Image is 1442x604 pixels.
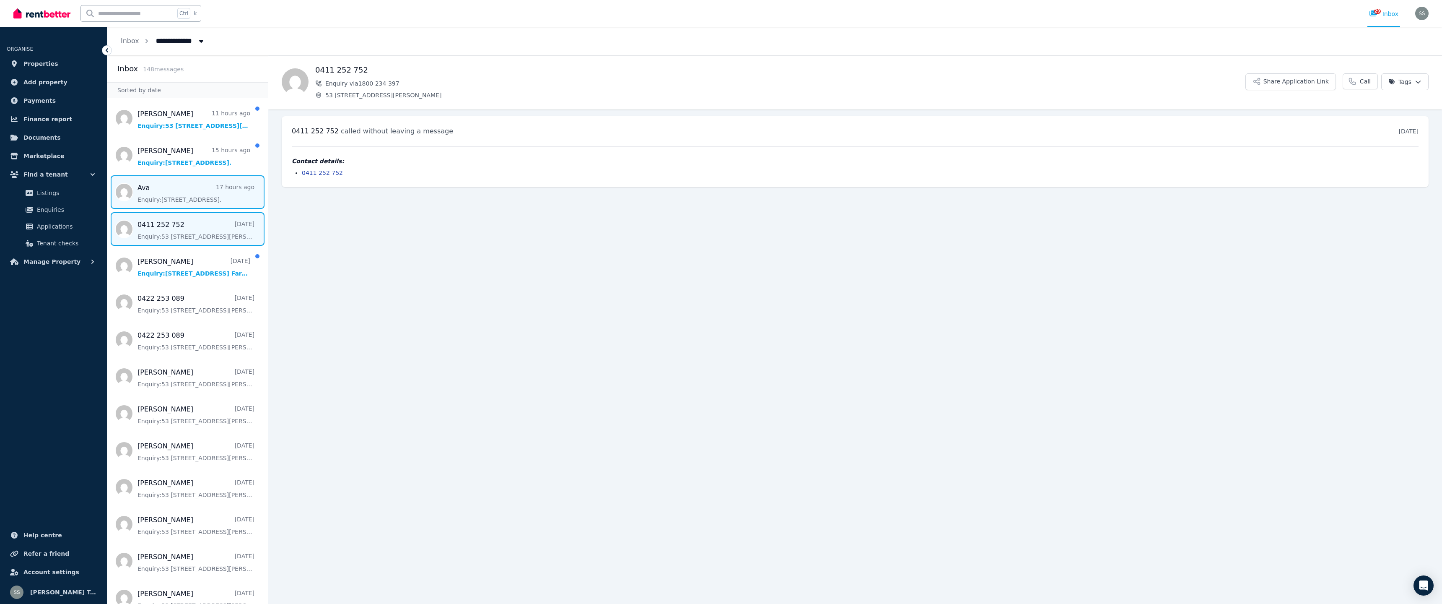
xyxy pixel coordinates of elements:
span: Documents [23,133,61,143]
a: Tenant checks [10,235,97,252]
a: Finance report [7,111,100,128]
a: [PERSON_NAME][DATE]Enquiry:53 [STREET_ADDRESS][PERSON_NAME]. [137,404,254,425]
nav: Breadcrumb [107,27,219,55]
span: Manage Property [23,257,80,267]
span: Add property [23,77,67,87]
a: [PERSON_NAME][DATE]Enquiry:[STREET_ADDRESS] Farms. [137,257,250,278]
span: ORGANISE [7,46,33,52]
a: Enquiries [10,201,97,218]
a: Help centre [7,527,100,544]
a: 0411 252 752 [302,169,343,176]
a: [PERSON_NAME][DATE]Enquiry:53 [STREET_ADDRESS][PERSON_NAME]. [137,367,254,388]
span: Tenant checks [37,238,93,248]
a: [PERSON_NAME]11 hours agoEnquiry:53 [STREET_ADDRESS][PERSON_NAME]. [137,109,250,130]
a: Call [1343,73,1378,89]
a: 0411 252 752[DATE]Enquiry:53 [STREET_ADDRESS][PERSON_NAME]. [137,220,254,241]
a: 0422 253 089[DATE]Enquiry:53 [STREET_ADDRESS][PERSON_NAME]. [137,331,254,351]
time: [DATE] [1399,128,1419,135]
span: Marketplace [23,151,64,161]
a: Listings [10,185,97,201]
a: Account settings [7,564,100,581]
a: Marketplace [7,148,100,164]
div: Open Intercom Messenger [1413,575,1434,596]
a: Ava17 hours agoEnquiry:[STREET_ADDRESS]. [137,183,254,204]
a: Applications [10,218,97,235]
span: Enquiry via 1800 234 397 [325,79,1245,88]
a: [PERSON_NAME][DATE]Enquiry:53 [STREET_ADDRESS][PERSON_NAME]. [137,441,254,462]
button: Share Application Link [1245,73,1336,90]
a: Add property [7,74,100,91]
span: Ctrl [177,8,190,19]
span: 29 [1374,9,1381,14]
img: Sue Seivers Total Real Estate [1415,7,1429,20]
span: 148 message s [143,66,184,73]
img: Sue Seivers Total Real Estate [10,586,23,599]
a: Inbox [121,37,139,45]
img: 0411 252 752 [282,68,309,95]
img: RentBetter [13,7,70,20]
h1: 0411 252 752 [315,64,1245,76]
div: Sorted by date [107,82,268,98]
span: [PERSON_NAME] Total Real Estate [30,587,97,597]
a: [PERSON_NAME][DATE]Enquiry:53 [STREET_ADDRESS][PERSON_NAME]. [137,552,254,573]
button: Find a tenant [7,166,100,183]
span: 53 [STREET_ADDRESS][PERSON_NAME] [325,91,1245,99]
a: 0422 253 089[DATE]Enquiry:53 [STREET_ADDRESS][PERSON_NAME]. [137,294,254,315]
span: Listings [37,188,93,198]
a: [PERSON_NAME][DATE]Enquiry:53 [STREET_ADDRESS][PERSON_NAME]. [137,478,254,499]
span: Finance report [23,114,72,124]
button: Manage Property [7,253,100,270]
a: Documents [7,129,100,146]
span: Tags [1388,78,1411,86]
span: k [194,10,197,17]
h4: Contact details: [292,157,1419,165]
a: Payments [7,92,100,109]
span: Applications [37,221,93,232]
span: Payments [23,96,56,106]
a: Refer a friend [7,545,100,562]
a: [PERSON_NAME]15 hours agoEnquiry:[STREET_ADDRESS]. [137,146,250,167]
button: Tags [1381,73,1429,90]
a: Properties [7,55,100,72]
span: Enquiries [37,205,93,215]
span: Refer a friend [23,549,69,559]
span: Help centre [23,530,62,540]
span: Properties [23,59,58,69]
span: Account settings [23,567,79,577]
h2: Inbox [117,63,138,75]
a: [PERSON_NAME][DATE]Enquiry:53 [STREET_ADDRESS][PERSON_NAME]. [137,515,254,536]
span: called without leaving a message [341,127,453,135]
span: Call [1360,77,1371,86]
div: Inbox [1369,10,1398,18]
span: 0411 252 752 [292,127,339,135]
span: Find a tenant [23,169,68,180]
